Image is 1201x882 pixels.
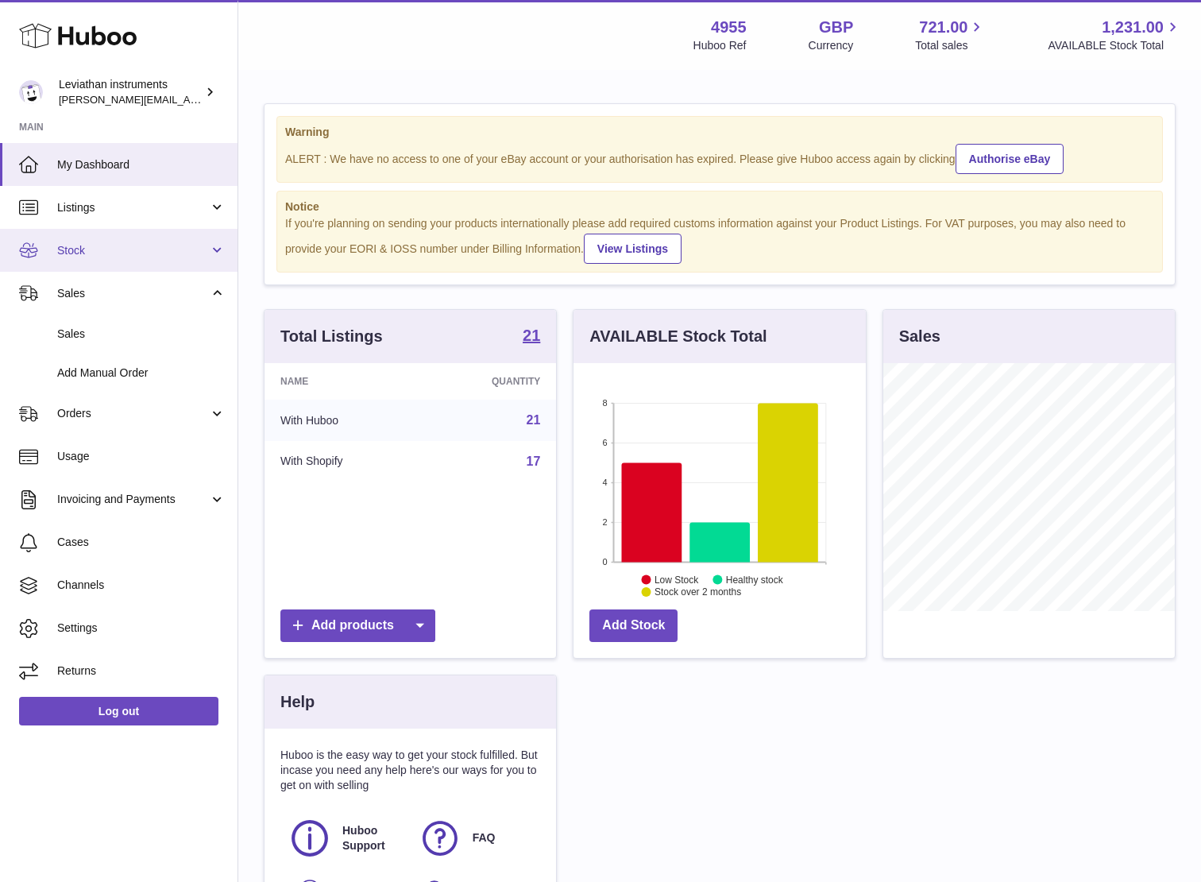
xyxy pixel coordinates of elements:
span: AVAILABLE Stock Total [1048,38,1182,53]
h3: AVAILABLE Stock Total [589,326,767,347]
a: 1,231.00 AVAILABLE Stock Total [1048,17,1182,53]
img: pete@submarinepickup.com [19,80,43,104]
span: Add Manual Order [57,366,226,381]
h3: Total Listings [280,326,383,347]
div: Leviathan instruments [59,77,202,107]
strong: 4955 [711,17,747,38]
div: ALERT : We have no access to one of your eBay account or your authorisation has expired. Please g... [285,141,1154,174]
span: Returns [57,663,226,679]
h3: Sales [899,326,940,347]
strong: Notice [285,199,1154,215]
strong: Warning [285,125,1154,140]
a: Add Stock [589,609,678,642]
text: 4 [603,478,608,487]
text: 2 [603,517,608,527]
span: Settings [57,621,226,636]
span: 721.00 [919,17,967,38]
span: FAQ [473,830,496,845]
span: Huboo Support [342,823,401,853]
a: FAQ [419,817,533,860]
span: Usage [57,449,226,464]
span: Total sales [915,38,986,53]
div: Currency [809,38,854,53]
div: If you're planning on sending your products internationally please add required customs informati... [285,216,1154,264]
th: Quantity [422,363,556,400]
span: Sales [57,327,226,342]
p: Huboo is the easy way to get your stock fulfilled. But incase you need any help here's our ways f... [280,748,540,793]
span: Orders [57,406,209,421]
a: 21 [527,413,541,427]
a: Log out [19,697,218,725]
a: Authorise eBay [956,144,1064,174]
text: Low Stock [655,574,699,586]
span: Listings [57,200,209,215]
td: With Huboo [265,400,422,441]
a: 721.00 Total sales [915,17,986,53]
span: Cases [57,535,226,550]
span: [PERSON_NAME][EMAIL_ADDRESS][DOMAIN_NAME] [59,93,319,106]
text: 6 [603,438,608,447]
span: Stock [57,243,209,258]
a: 21 [523,327,540,346]
text: Healthy stock [726,574,784,586]
span: Sales [57,286,209,301]
span: Invoicing and Payments [57,492,209,507]
text: 8 [603,398,608,408]
strong: 21 [523,327,540,343]
text: 0 [603,557,608,567]
span: My Dashboard [57,157,226,172]
a: Add products [280,609,435,642]
div: Huboo Ref [693,38,747,53]
th: Name [265,363,422,400]
a: 17 [527,455,541,468]
text: Stock over 2 months [655,586,741,598]
a: Huboo Support [288,817,403,860]
td: With Shopify [265,441,422,482]
strong: GBP [819,17,853,38]
a: View Listings [584,234,682,264]
h3: Help [280,691,315,713]
span: 1,231.00 [1102,17,1164,38]
span: Channels [57,578,226,593]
